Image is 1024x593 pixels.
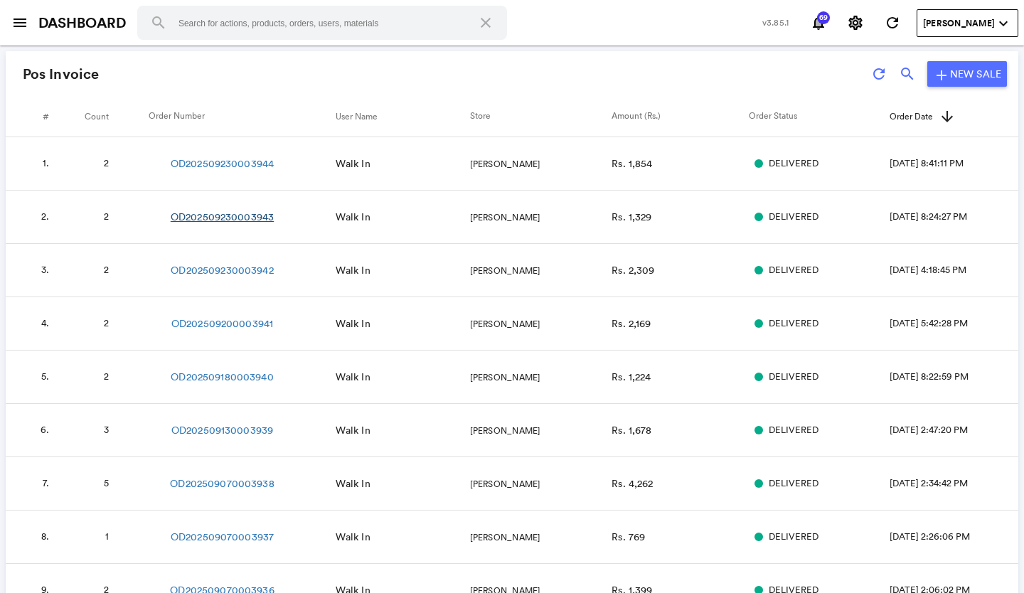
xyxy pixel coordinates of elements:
span: DELIVERED [769,370,818,384]
th: Store [470,97,612,137]
td: 5. [6,351,66,404]
td: [DATE] 2:26:06 PM [890,511,1018,564]
button: refresh [865,60,893,88]
button: Clear [469,6,503,40]
span: Rs. 2,169 [612,317,651,330]
span: Walk In [336,157,370,170]
md-icon: search [150,14,167,31]
span: 3 [104,424,109,436]
span: Walk In [336,210,370,223]
span: Walk In [336,264,370,277]
md-icon: notifications [810,14,827,31]
button: Settings [841,9,870,37]
button: Search [142,6,176,40]
span: 2 [104,157,109,169]
span: [PERSON_NAME] [923,17,995,30]
a: OD202509130003939 [171,423,273,437]
a: OD202509230003943 [171,210,274,224]
md-icon: expand_more [995,15,1012,32]
span: 2 [104,264,109,276]
span: Rs. 1,224 [612,370,651,383]
td: [DATE] 2:34:42 PM [890,457,1018,511]
button: Refresh State [878,9,907,37]
td: 6. [6,404,66,457]
td: 2. [6,191,66,244]
span: 5 [104,477,109,489]
a: OD202509230003944 [171,156,274,171]
span: User Name [336,110,378,122]
md-icon: close [477,14,494,31]
button: open sidebar [6,9,34,37]
md-icon: refresh [884,14,901,31]
td: [DATE] 4:18:45 PM [890,244,1018,297]
span: New Sale [950,68,1001,80]
md-icon: search [899,65,916,82]
md-icon: menu [11,14,28,31]
span: Walk In [336,317,370,330]
span: Order Date [890,110,933,122]
span: 2 [104,317,109,329]
td: 7. [6,457,66,511]
span: 69 [816,14,831,21]
span: DELIVERED [769,530,818,544]
span: 1 [105,530,109,543]
span: [PERSON_NAME] [470,478,540,490]
span: Walk In [336,530,370,543]
button: Notifications [804,9,833,37]
span: DELIVERED [769,210,818,224]
a: OD202509180003940 [171,370,273,384]
span: [PERSON_NAME] [470,265,540,277]
span: [PERSON_NAME] [470,531,540,543]
span: [PERSON_NAME] [470,211,540,223]
span: 2 [104,370,109,383]
md-icon: add [933,67,950,84]
span: DELIVERED [769,264,818,277]
span: 2 [104,210,109,223]
td: [DATE] 8:24:27 PM [890,191,1018,244]
span: DELIVERED [769,157,818,171]
th: # [6,97,66,137]
span: Walk In [336,424,370,437]
span: Walk In [336,370,370,383]
span: DELIVERED [769,317,818,331]
span: [PERSON_NAME] [470,424,540,437]
input: Search for actions, products, orders, users, materials [137,6,507,40]
a: addNew Sale [927,61,1007,87]
span: Rs. 1,678 [612,424,651,437]
td: 1. [6,137,66,191]
span: DELIVERED [769,424,818,437]
md-icon: refresh [870,65,887,82]
span: Rs. 4,262 [612,477,653,490]
th: Count [66,97,149,137]
td: 4. [6,297,66,351]
span: Rs. 2,309 [612,264,654,277]
td: [DATE] 2:47:20 PM [890,404,1018,457]
span: [PERSON_NAME] [470,318,540,330]
th: Order Number [149,97,335,137]
th: Amount (Rs.) [612,97,748,137]
span: v3.85.1 [762,16,789,28]
a: OD202509070003938 [170,476,274,491]
a: OD202509200003941 [171,316,273,331]
td: 3. [6,244,66,297]
span: Rs. 1,854 [612,157,652,170]
td: 8. [6,511,66,564]
md-icon: settings [847,14,864,31]
td: [DATE] 5:42:28 PM [890,297,1018,351]
th: Order Status [749,97,890,137]
h4: Pos Invoice [23,66,99,82]
span: [PERSON_NAME] [470,158,540,170]
span: DELIVERED [769,477,818,491]
button: search [893,60,922,88]
span: Rs. 1,329 [612,210,651,223]
td: [DATE] 8:41:11 PM [890,137,1018,191]
md-icon: arrow-up.svg [939,108,956,125]
button: User [917,9,1018,37]
td: [DATE] 8:22:59 PM [890,351,1018,404]
span: [PERSON_NAME] [470,371,540,383]
a: OD202509070003937 [171,530,274,544]
span: Walk In [336,477,370,490]
a: DASHBOARD [38,13,126,33]
span: Rs. 769 [612,530,645,543]
a: OD202509230003942 [171,263,273,277]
